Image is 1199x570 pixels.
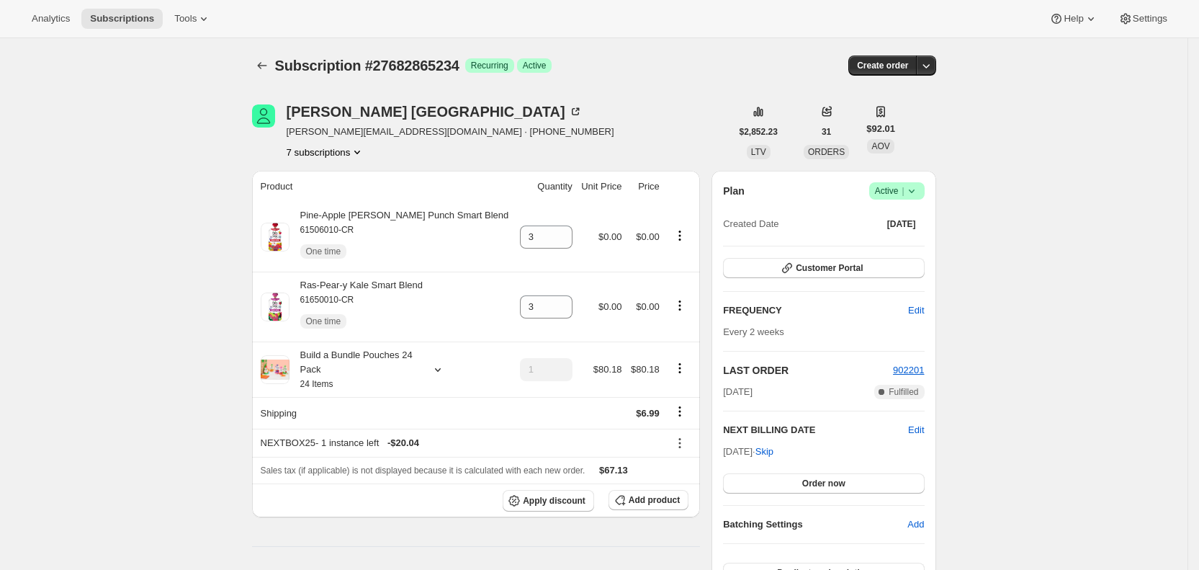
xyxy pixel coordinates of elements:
span: Add product [629,494,680,506]
button: Order now [723,473,924,494]
div: Ras-Pear-y Kale Smart Blend [289,278,423,336]
button: Skip [747,440,782,463]
small: 61506010-CR [300,225,354,235]
span: $2,852.23 [740,126,778,138]
button: Product actions [668,298,691,313]
button: $2,852.23 [731,122,786,142]
h2: NEXT BILLING DATE [723,423,908,437]
span: LTV [751,147,766,157]
small: 61650010-CR [300,295,354,305]
div: [PERSON_NAME] [GEOGRAPHIC_DATA] [287,104,583,119]
div: Build a Bundle Pouches 24 Pack [289,348,419,391]
h2: FREQUENCY [723,303,908,318]
span: $0.00 [636,231,660,242]
span: [DATE] [887,218,916,230]
span: AOV [871,141,889,151]
span: Active [875,184,919,198]
span: Order now [802,478,845,489]
img: product img [261,293,289,321]
span: Created Date [723,217,778,231]
span: Recurring [471,60,508,71]
span: Settings [1133,13,1167,25]
h2: LAST ORDER [723,363,893,378]
span: Customer Portal [796,262,863,274]
button: [DATE] [879,214,925,234]
th: Product [252,171,516,202]
span: $0.00 [598,301,622,312]
button: Help [1041,9,1106,29]
span: [DATE] [723,385,753,399]
span: Create order [857,60,908,71]
div: NEXTBOX25 - 1 instance left [261,436,660,450]
a: 902201 [893,365,924,375]
span: Edit [908,303,924,318]
button: Analytics [23,9,78,29]
span: One time [306,316,341,327]
button: Edit [908,423,924,437]
button: Shipping actions [668,404,691,419]
th: Price [627,171,664,202]
div: Pine-Apple [PERSON_NAME] Punch Smart Blend [289,208,509,266]
span: $67.13 [599,465,628,476]
button: Subscriptions [81,9,163,29]
span: [DATE] · [723,446,773,457]
button: 902201 [893,363,924,378]
button: Customer Portal [723,258,924,278]
button: Add [899,513,933,536]
button: Product actions [287,145,365,159]
span: ORDERS [808,147,845,157]
span: Subscriptions [90,13,154,25]
button: Add product [609,490,688,510]
span: 31 [822,126,831,138]
span: Tools [174,13,197,25]
iframe: Intercom live chat [1150,507,1185,541]
th: Quantity [515,171,577,202]
span: Active [523,60,547,71]
button: Settings [1110,9,1176,29]
span: Sales tax (if applicable) is not displayed because it is calculated with each new order. [261,466,585,476]
span: Fulfilled [889,386,918,398]
span: $6.99 [636,408,660,419]
span: $80.18 [631,364,660,375]
span: Analytics [32,13,70,25]
span: | [902,185,904,197]
th: Shipping [252,397,516,429]
span: Apply discount [523,495,585,507]
button: 31 [813,122,840,142]
button: Product actions [668,360,691,376]
span: Every 2 weeks [723,326,784,337]
span: Help [1064,13,1083,25]
span: One time [306,246,341,257]
span: $80.18 [593,364,622,375]
span: Britt Milano [252,104,275,128]
span: $0.00 [598,231,622,242]
button: Product actions [668,228,691,244]
th: Unit Price [577,171,627,202]
span: Subscription #27682865234 [275,58,459,74]
button: Tools [166,9,220,29]
button: Subscriptions [252,55,272,76]
span: Skip [755,445,773,459]
span: $0.00 [636,301,660,312]
small: 24 Items [300,379,333,389]
span: Add [907,517,924,532]
h6: Batching Settings [723,517,907,532]
button: Edit [899,299,933,322]
h2: Plan [723,184,745,198]
span: [PERSON_NAME][EMAIL_ADDRESS][DOMAIN_NAME] · [PHONE_NUMBER] [287,125,614,139]
span: $92.01 [866,122,895,136]
span: - $20.04 [387,436,419,450]
img: product img [261,223,289,251]
button: Create order [848,55,917,76]
button: Apply discount [503,490,594,512]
